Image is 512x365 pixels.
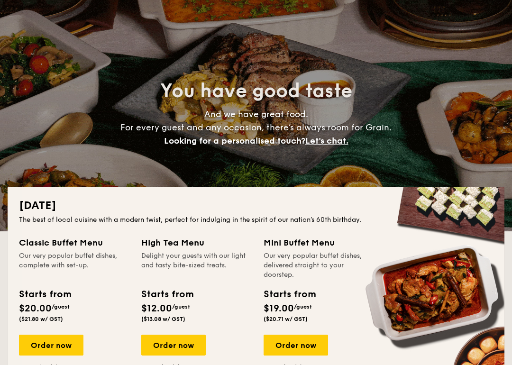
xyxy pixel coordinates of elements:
span: ($20.71 w/ GST) [264,316,308,323]
div: Delight your guests with our light and tasty bite-sized treats. [141,252,252,280]
span: Let's chat. [305,136,348,146]
span: /guest [294,304,312,310]
div: Starts from [19,288,71,302]
div: Starts from [141,288,193,302]
div: Starts from [264,288,315,302]
span: ($21.80 w/ GST) [19,316,63,323]
div: Order now [264,335,328,356]
div: High Tea Menu [141,237,252,250]
div: Order now [19,335,83,356]
span: $12.00 [141,303,172,315]
div: The best of local cuisine with a modern twist, perfect for indulging in the spirit of our nation’... [19,216,493,225]
div: Classic Buffet Menu [19,237,130,250]
div: Mini Buffet Menu [264,237,375,250]
span: /guest [172,304,190,310]
div: Order now [141,335,206,356]
div: Our very popular buffet dishes, delivered straight to your doorstep. [264,252,375,280]
h2: [DATE] [19,199,493,214]
span: /guest [52,304,70,310]
span: ($13.08 w/ GST) [141,316,185,323]
span: $20.00 [19,303,52,315]
span: $19.00 [264,303,294,315]
div: Our very popular buffet dishes, complete with set-up. [19,252,130,280]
